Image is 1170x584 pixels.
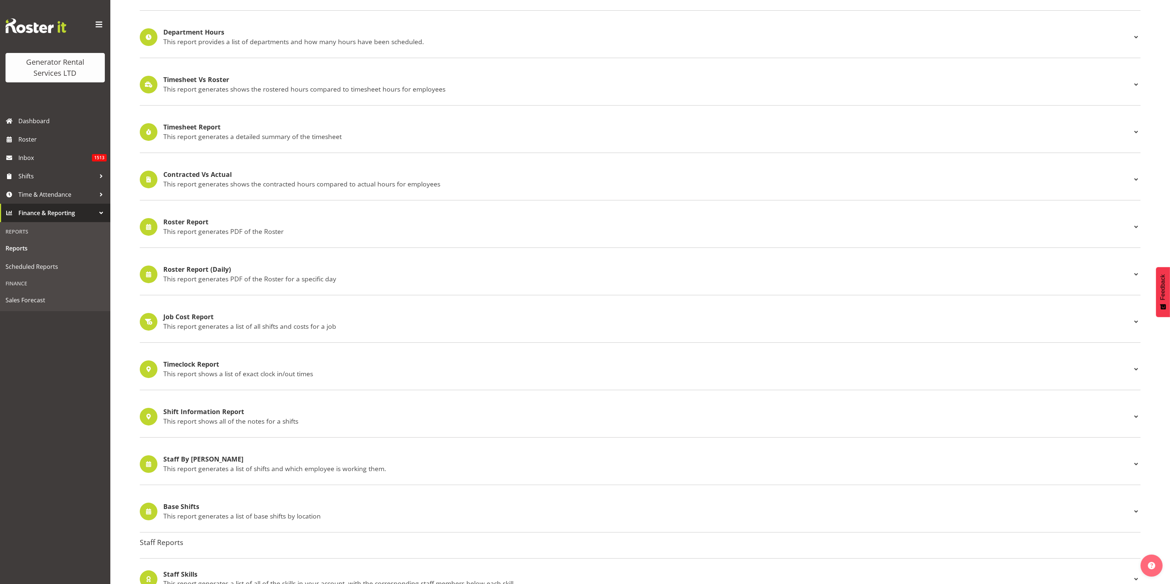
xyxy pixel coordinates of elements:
[2,257,109,276] a: Scheduled Reports
[163,29,1132,36] h4: Department Hours
[163,464,1132,473] p: This report generates a list of shifts and which employee is working them.
[140,266,1141,283] div: Roster Report (Daily) This report generates PDF of the Roster for a specific day
[163,171,1132,178] h4: Contracted Vs Actual
[140,76,1141,93] div: Timesheet Vs Roster This report generates shows the rostered hours compared to timesheet hours fo...
[6,18,66,33] img: Rosterit website logo
[6,243,105,254] span: Reports
[163,85,1132,93] p: This report generates shows the rostered hours compared to timesheet hours for employees
[18,189,96,200] span: Time & Attendance
[2,276,109,291] div: Finance
[163,218,1132,226] h4: Roster Report
[163,180,1132,188] p: This report generates shows the contracted hours compared to actual hours for employees
[140,503,1141,520] div: Base Shifts This report generates a list of base shifts by location
[163,503,1132,510] h4: Base Shifts
[18,207,96,218] span: Finance & Reporting
[163,571,1132,578] h4: Staff Skills
[163,132,1132,140] p: This report generates a detailed summary of the timesheet
[163,322,1132,330] p: This report generates a list of all shifts and costs for a job
[163,124,1132,131] h4: Timesheet Report
[2,291,109,309] a: Sales Forecast
[140,455,1141,473] div: Staff By [PERSON_NAME] This report generates a list of shifts and which employee is working them.
[13,57,97,79] div: Generator Rental Services LTD
[140,313,1141,331] div: Job Cost Report This report generates a list of all shifts and costs for a job
[140,360,1141,378] div: Timeclock Report This report shows a list of exact clock in/out times
[1160,274,1166,300] span: Feedback
[140,123,1141,141] div: Timesheet Report This report generates a detailed summary of the timesheet
[18,171,96,182] span: Shifts
[140,218,1141,236] div: Roster Report This report generates PDF of the Roster
[163,266,1132,273] h4: Roster Report (Daily)
[163,370,1132,378] p: This report shows a list of exact clock in/out times
[140,408,1141,425] div: Shift Information Report This report shows all of the notes for a shifts
[92,154,107,161] span: 1513
[163,417,1132,425] p: This report shows all of the notes for a shifts
[18,115,107,127] span: Dashboard
[163,361,1132,368] h4: Timeclock Report
[6,261,105,272] span: Scheduled Reports
[1156,267,1170,317] button: Feedback - Show survey
[140,538,1141,546] h4: Staff Reports
[2,239,109,257] a: Reports
[1148,562,1155,569] img: help-xxl-2.png
[2,224,109,239] div: Reports
[163,38,1132,46] p: This report provides a list of departments and how many hours have been scheduled.
[163,313,1132,321] h4: Job Cost Report
[18,134,107,145] span: Roster
[140,28,1141,46] div: Department Hours This report provides a list of departments and how many hours have been scheduled.
[163,512,1132,520] p: This report generates a list of base shifts by location
[163,76,1132,83] h4: Timesheet Vs Roster
[163,275,1132,283] p: This report generates PDF of the Roster for a specific day
[6,295,105,306] span: Sales Forecast
[163,456,1132,463] h4: Staff By [PERSON_NAME]
[163,227,1132,235] p: This report generates PDF of the Roster
[163,408,1132,416] h4: Shift Information Report
[140,171,1141,188] div: Contracted Vs Actual This report generates shows the contracted hours compared to actual hours fo...
[18,152,92,163] span: Inbox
